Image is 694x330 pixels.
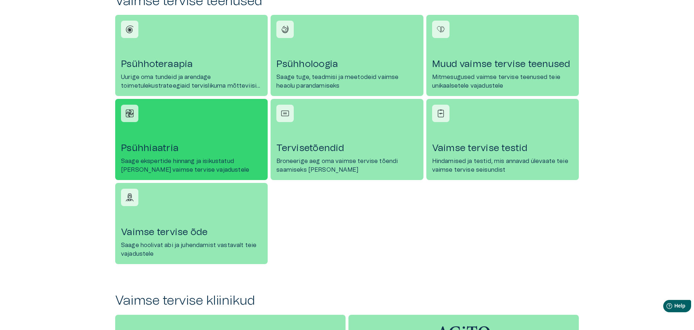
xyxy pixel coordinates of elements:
p: Hindamised ja testid, mis annavad ülevaate teie vaimse tervise seisundist [432,157,573,174]
img: Vaimse tervise testid icon [435,108,446,119]
img: Tervisetõendid icon [280,108,290,119]
h4: Tervisetõendid [276,142,417,154]
p: Saage hoolivat abi ja juhendamist vastavalt teie vajadustele [121,241,262,258]
h2: Vaimse tervise kliinikud [115,293,579,309]
p: Uurige oma tundeid ja arendage toimetulekustrateegiaid tervislikuma mõtteviisi saavutamiseks [121,73,262,90]
p: Broneerige aeg oma vaimse tervise tõendi saamiseks [PERSON_NAME] [276,157,417,174]
h4: Muud vaimse tervise teenused [432,58,573,70]
img: Psühhoteraapia icon [124,24,135,35]
iframe: Help widget launcher [637,297,694,317]
h4: Psühhiaatria [121,142,262,154]
h4: Vaimse tervise õde [121,226,262,238]
img: Psühhiaatria icon [124,108,135,119]
img: Psühholoogia icon [280,24,290,35]
img: Vaimse tervise õde icon [124,192,135,203]
h4: Vaimse tervise testid [432,142,573,154]
h4: Psühholoogia [276,58,417,70]
h4: Psühhoteraapia [121,58,262,70]
p: Mitmesugused vaimse tervise teenused teie unikaalsetele vajadustele [432,73,573,90]
img: Muud vaimse tervise teenused icon [435,24,446,35]
p: Saage tuge, teadmisi ja meetodeid vaimse heaolu parandamiseks [276,73,417,90]
p: Saage ekspertide hinnang ja isikustatud [PERSON_NAME] vaimse tervise vajadustele [121,157,262,174]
